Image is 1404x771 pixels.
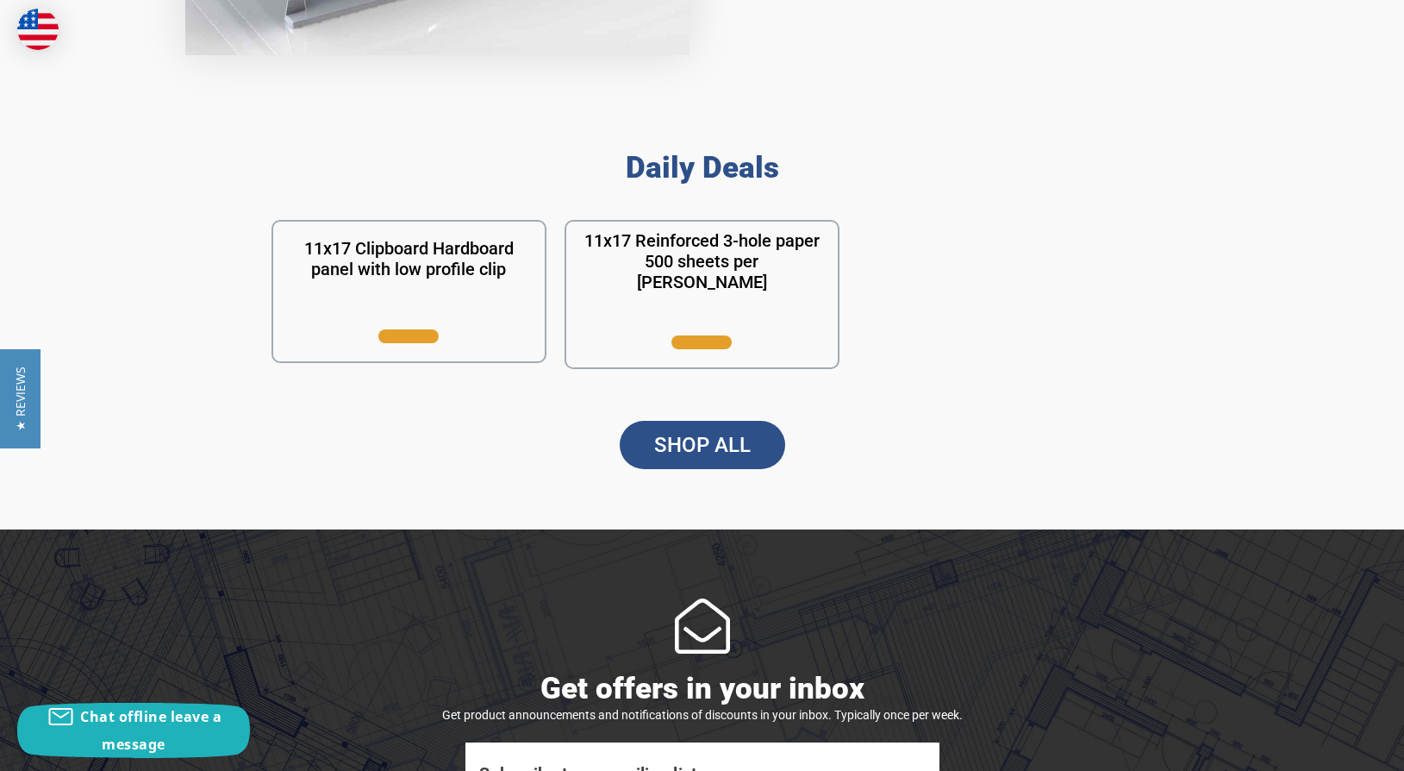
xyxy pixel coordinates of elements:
[1262,724,1404,771] iframe: Google Customer Reviews
[12,367,28,431] span: ★ Reviews
[17,703,250,758] button: Chat offline leave a message
[579,230,826,292] h1: 11x17 Reinforced 3-hole paper 500 sheets per [PERSON_NAME]
[271,150,1133,185] h2: Daily Deals
[620,421,785,469] a: SHOP ALL
[17,9,59,50] img: duty and tax information for United States
[286,238,533,279] h1: 11x17 Clipboard Hardboard panel with low profile clip
[675,599,730,654] div: Rocket
[271,671,1133,706] h2: Get offers in your inbox
[80,707,222,754] span: Chat offline leave a message
[442,708,963,722] span: Get product announcements and notifications of discounts in your inbox. Typically once per week.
